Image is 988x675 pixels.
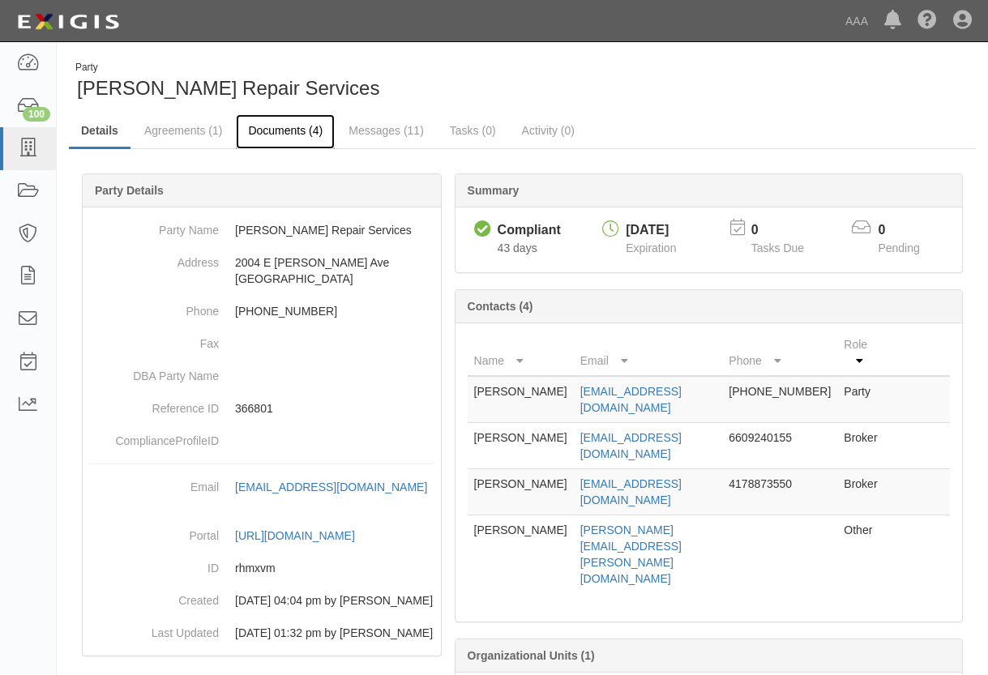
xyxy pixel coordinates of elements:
[132,114,234,147] a: Agreements (1)
[89,519,219,544] dt: Portal
[626,241,676,254] span: Expiration
[89,392,219,417] dt: Reference ID
[837,423,885,469] td: Broker
[89,584,219,609] dt: Created
[468,469,574,515] td: [PERSON_NAME]
[89,584,434,617] dd: 10/21/2024 04:04 pm by Benjamin Tully
[510,114,587,147] a: Activity (0)
[580,477,682,506] a: [EMAIL_ADDRESS][DOMAIN_NAME]
[751,241,804,254] span: Tasks Due
[878,241,919,254] span: Pending
[474,221,491,238] i: Compliant
[837,469,885,515] td: Broker
[69,61,511,102] div: Fusco Repair Services
[89,360,219,384] dt: DBA Party Name
[23,107,50,122] div: 100
[89,425,219,449] dt: ComplianceProfileID
[468,300,533,313] b: Contacts (4)
[89,246,219,271] dt: Address
[468,649,595,662] b: Organizational Units (1)
[89,327,219,352] dt: Fax
[89,295,219,319] dt: Phone
[95,184,164,197] b: Party Details
[89,617,434,649] dd: 08/14/2025 01:32 pm by Benjamin Tully
[580,523,682,585] a: [PERSON_NAME][EMAIL_ADDRESS][PERSON_NAME][DOMAIN_NAME]
[77,77,379,99] span: [PERSON_NAME] Repair Services
[89,214,219,238] dt: Party Name
[498,221,561,240] div: Compliant
[235,479,427,495] div: [EMAIL_ADDRESS][DOMAIN_NAME]
[235,400,434,417] p: 366801
[498,241,537,254] span: Since 08/18/2025
[89,214,434,246] dd: [PERSON_NAME] Repair Services
[917,11,937,31] i: Help Center - Complianz
[235,481,427,510] a: [EMAIL_ADDRESS][DOMAIN_NAME]
[89,295,434,327] dd: [PHONE_NUMBER]
[89,246,434,295] dd: 2004 E [PERSON_NAME] Ave [GEOGRAPHIC_DATA]
[878,221,939,240] p: 0
[468,423,574,469] td: [PERSON_NAME]
[722,469,837,515] td: 4178873550
[468,184,520,197] b: Summary
[722,423,837,469] td: 6609240155
[89,552,219,576] dt: ID
[89,471,219,495] dt: Email
[468,515,574,594] td: [PERSON_NAME]
[580,385,682,414] a: [EMAIL_ADDRESS][DOMAIN_NAME]
[580,431,682,460] a: [EMAIL_ADDRESS][DOMAIN_NAME]
[75,61,379,75] div: Party
[236,114,335,149] a: Documents (4)
[722,376,837,423] td: [PHONE_NUMBER]
[751,221,824,240] p: 0
[837,515,885,594] td: Other
[626,221,676,240] div: [DATE]
[89,617,219,641] dt: Last Updated
[235,529,373,542] a: [URL][DOMAIN_NAME]
[89,552,434,584] dd: rhmxvm
[722,330,837,376] th: Phone
[837,330,885,376] th: Role
[574,330,723,376] th: Email
[837,376,885,423] td: Party
[12,7,124,36] img: logo-5460c22ac91f19d4615b14bd174203de0afe785f0fc80cf4dbbc73dc1793850b.png
[468,376,574,423] td: [PERSON_NAME]
[336,114,436,147] a: Messages (11)
[438,114,508,147] a: Tasks (0)
[468,330,574,376] th: Name
[69,114,130,149] a: Details
[837,5,876,37] a: AAA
